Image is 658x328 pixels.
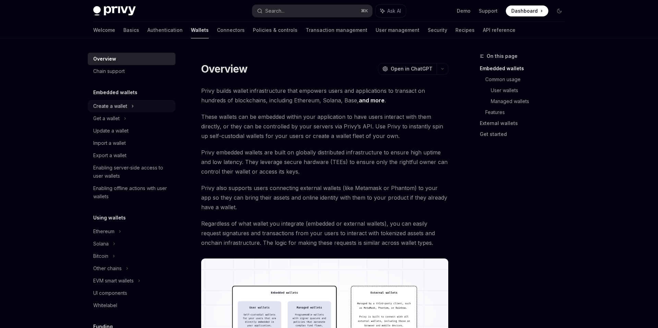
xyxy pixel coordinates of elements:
[253,22,297,38] a: Policies & controls
[88,299,175,312] a: Whitelabel
[93,6,136,16] img: dark logo
[554,5,565,16] button: Toggle dark mode
[88,162,175,182] a: Enabling server-side access to user wallets
[428,22,447,38] a: Security
[88,137,175,149] a: Import a wallet
[123,22,139,38] a: Basics
[265,7,284,15] div: Search...
[201,63,247,75] h1: Overview
[93,55,116,63] div: Overview
[252,5,372,17] button: Search...⌘K
[217,22,245,38] a: Connectors
[506,5,548,16] a: Dashboard
[376,22,419,38] a: User management
[483,22,515,38] a: API reference
[147,22,183,38] a: Authentication
[359,97,385,104] a: and more
[191,22,209,38] a: Wallets
[93,67,125,75] div: Chain support
[480,129,570,140] a: Get started
[93,114,120,123] div: Get a wallet
[485,107,570,118] a: Features
[88,65,175,77] a: Chain support
[201,219,448,248] span: Regardless of what wallet you integrate (embedded or external wallets), you can easily request si...
[485,74,570,85] a: Common usage
[93,252,108,260] div: Bitcoin
[93,277,134,285] div: EVM smart wallets
[387,8,401,14] span: Ask AI
[378,63,437,75] button: Open in ChatGPT
[487,52,517,60] span: On this page
[93,164,171,180] div: Enabling server-side access to user wallets
[306,22,367,38] a: Transaction management
[93,227,114,236] div: Ethereum
[93,151,126,160] div: Export a wallet
[93,240,109,248] div: Solana
[376,5,406,17] button: Ask AI
[93,264,122,273] div: Other chains
[88,182,175,203] a: Enabling offline actions with user wallets
[93,88,137,97] h5: Embedded wallets
[457,8,471,14] a: Demo
[511,8,538,14] span: Dashboard
[201,148,448,176] span: Privy embedded wallets are built on globally distributed infrastructure to ensure high uptime and...
[93,102,127,110] div: Create a wallet
[93,184,171,201] div: Enabling offline actions with user wallets
[201,112,448,141] span: These wallets can be embedded within your application to have users interact with them directly, ...
[201,86,448,105] span: Privy builds wallet infrastructure that empowers users and applications to transact on hundreds o...
[455,22,475,38] a: Recipes
[93,301,117,310] div: Whitelabel
[93,214,126,222] h5: Using wallets
[88,149,175,162] a: Export a wallet
[93,127,129,135] div: Update a wallet
[479,8,498,14] a: Support
[88,53,175,65] a: Overview
[93,139,126,147] div: Import a wallet
[93,289,127,297] div: UI components
[93,22,115,38] a: Welcome
[480,118,570,129] a: External wallets
[201,183,448,212] span: Privy also supports users connecting external wallets (like Metamask or Phantom) to your app so t...
[361,8,368,14] span: ⌘ K
[88,125,175,137] a: Update a wallet
[491,85,570,96] a: User wallets
[480,63,570,74] a: Embedded wallets
[491,96,570,107] a: Managed wallets
[391,65,432,72] span: Open in ChatGPT
[88,287,175,299] a: UI components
